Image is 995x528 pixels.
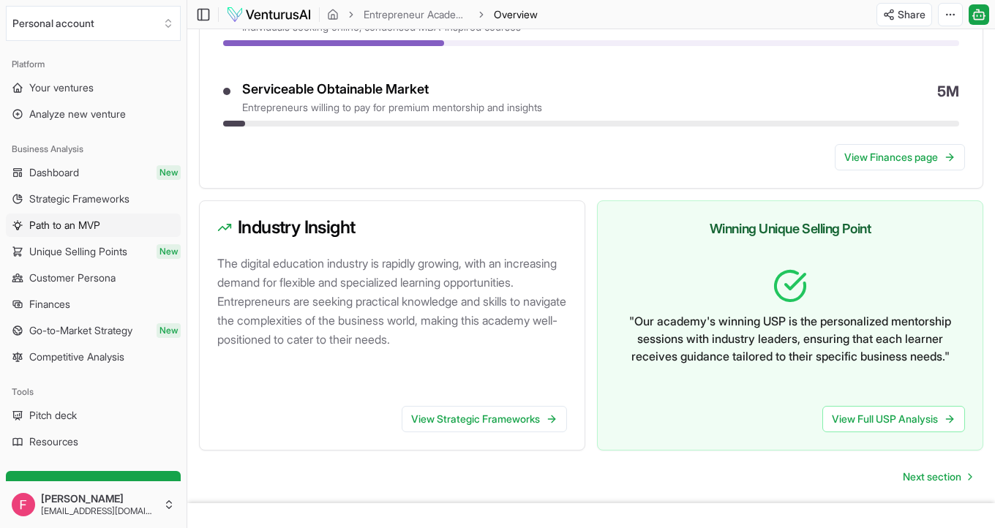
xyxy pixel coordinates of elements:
a: View Finances page [835,144,965,170]
a: Go-to-Market StrategyNew [6,319,181,342]
a: Your ventures [6,76,181,99]
button: Select an organization [6,6,181,41]
div: entrepreneurs willing to pay for premium mentorship and insights [242,100,542,115]
img: ACg8ocIl1-lvBmqGC5jxkzC76WCFP2Bk6NImGK90qjamJdtXtGFI2Q=s96-c [12,493,35,516]
a: Competitive Analysis [6,345,181,369]
a: View Full USP Analysis [822,406,965,432]
a: Customer Persona [6,266,181,290]
span: Unique Selling Points [29,244,127,259]
span: Pitch deck [29,408,77,423]
span: 5M [937,81,959,116]
span: [PERSON_NAME] [41,492,157,505]
a: Analyze new venture [6,102,181,126]
a: Go to next page [891,462,983,491]
nav: breadcrumb [327,7,538,22]
span: Path to an MVP [29,218,100,233]
span: Upgrade to a paid plan [50,478,154,493]
a: Resources [6,430,181,453]
a: Path to an MVP [6,214,181,237]
a: Entrepreneur Academy [364,7,469,22]
span: Customer Persona [29,271,116,285]
p: The digital education industry is rapidly growing, with an increasing demand for flexible and spe... [217,254,573,349]
span: Next section [903,469,961,484]
span: Finances [29,297,70,312]
span: Overview [494,7,538,22]
button: Share [876,3,932,26]
nav: pagination [891,462,983,491]
p: " Our academy's winning USP is the personalized mentorship sessions with industry leaders, ensuri... [627,312,953,365]
span: New [157,244,181,259]
a: DashboardNew [6,161,181,184]
span: Go-to-Market Strategy [29,323,132,338]
span: Share [898,7,925,22]
h3: Winning Unique Selling Point [615,219,965,239]
a: Unique Selling PointsNew [6,240,181,263]
div: Tools [6,380,181,404]
span: Dashboard [29,165,79,180]
h3: Industry Insight [217,219,567,236]
span: Analyze new venture [29,107,126,121]
span: [EMAIL_ADDRESS][DOMAIN_NAME] [41,505,157,517]
a: Pitch deck [6,404,181,427]
div: Business Analysis [6,137,181,161]
span: New [157,323,181,338]
button: [PERSON_NAME][EMAIL_ADDRESS][DOMAIN_NAME] [6,487,181,522]
a: Strategic Frameworks [6,187,181,211]
a: Finances [6,293,181,316]
span: Strategic Frameworks [29,192,129,206]
img: logo [226,6,312,23]
div: Platform [6,53,181,76]
span: Competitive Analysis [29,350,124,364]
span: Resources [29,434,78,449]
span: Your ventures [29,80,94,95]
div: Serviceable Obtainable Market [242,81,542,98]
a: View Strategic Frameworks [402,406,567,432]
a: Upgrade to a paid plan [6,471,181,500]
span: New [157,165,181,180]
